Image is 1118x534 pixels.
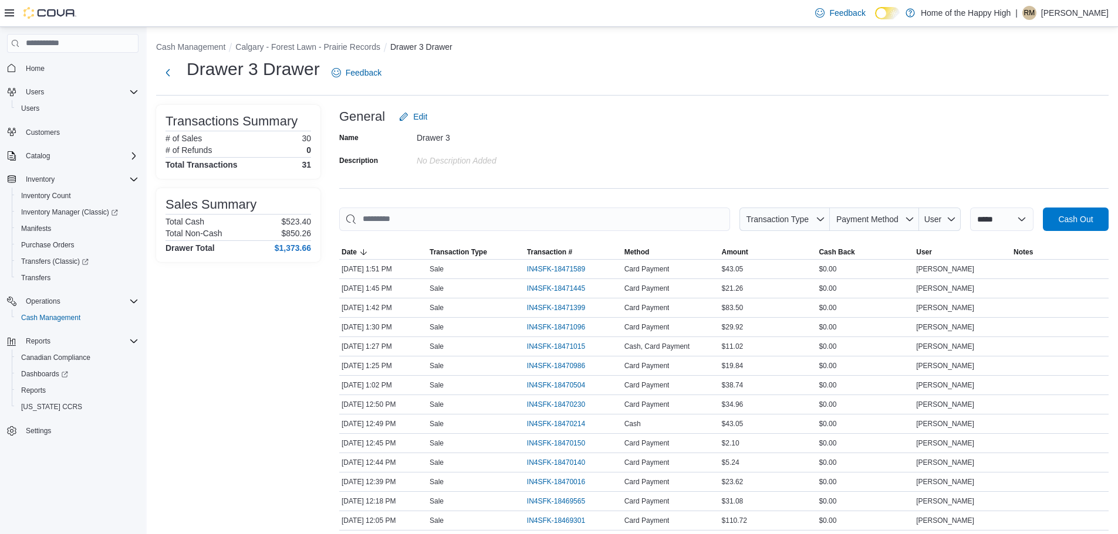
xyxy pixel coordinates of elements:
button: Canadian Compliance [12,349,143,366]
span: [PERSON_NAME] [916,264,974,274]
label: Description [339,156,378,165]
p: $850.26 [281,229,311,238]
div: [DATE] 12:05 PM [339,513,427,528]
a: Feedback [810,1,870,25]
button: Catalog [2,148,143,164]
button: Cash Back [816,245,914,259]
span: $83.50 [722,303,744,312]
a: Dashboards [12,366,143,382]
div: [DATE] 1:27 PM [339,339,427,353]
span: $29.92 [722,322,744,332]
span: Users [16,101,139,115]
span: Cash Out [1058,213,1093,225]
span: IN4SFK-18471445 [527,284,585,293]
span: IN4SFK-18470016 [527,477,585,487]
a: Home [21,62,49,76]
button: Operations [2,293,143,309]
button: IN4SFK-18471399 [527,301,597,315]
span: IN4SFK-18471399 [527,303,585,312]
button: IN4SFK-18470140 [527,455,597,470]
div: [DATE] 1:51 PM [339,262,427,276]
div: No Description added [417,151,574,165]
div: [DATE] 12:39 PM [339,475,427,489]
p: Home of the Happy High [921,6,1011,20]
span: Card Payment [624,322,670,332]
span: Home [26,64,45,73]
button: User [919,208,961,231]
span: Payment Method [836,215,899,224]
span: Canadian Compliance [16,351,139,365]
span: [PERSON_NAME] [916,496,974,506]
button: Cash Management [12,309,143,326]
button: Cash Management [156,42,225,52]
button: IN4SFK-18469565 [527,494,597,508]
div: [DATE] 1:45 PM [339,281,427,295]
span: Cash, Card Payment [624,342,690,351]
span: [PERSON_NAME] [916,380,974,390]
span: Inventory Count [16,189,139,203]
span: Cash Back [819,247,854,257]
a: Transfers (Classic) [16,254,93,268]
span: Date [342,247,357,257]
button: IN4SFK-18470230 [527,397,597,411]
span: [PERSON_NAME] [916,438,974,448]
h3: Sales Summary [165,198,256,212]
span: Amount [722,247,748,257]
span: Users [21,85,139,99]
a: Customers [21,125,65,140]
span: Cash Management [16,311,139,325]
h4: 31 [302,160,311,169]
button: IN4SFK-18469301 [527,513,597,528]
span: IN4SFK-18471015 [527,342,585,351]
span: [PERSON_NAME] [916,322,974,332]
span: IN4SFK-18471589 [527,264,585,274]
p: Sale [430,419,444,428]
p: | [1015,6,1018,20]
span: [PERSON_NAME] [916,516,974,525]
span: Washington CCRS [16,400,139,414]
h6: # of Sales [165,134,202,143]
button: Inventory [2,171,143,188]
button: Reports [21,334,55,348]
span: Settings [21,423,139,438]
a: Purchase Orders [16,238,79,252]
img: Cova [23,7,76,19]
button: Notes [1011,245,1109,259]
div: [DATE] 12:49 PM [339,417,427,431]
span: $21.26 [722,284,744,293]
span: Transfers (Classic) [16,254,139,268]
span: Reports [21,334,139,348]
div: [DATE] 12:44 PM [339,455,427,470]
div: $0.00 [816,475,914,489]
span: Inventory [26,175,55,184]
a: Settings [21,424,56,438]
button: Customers [2,124,143,141]
nav: An example of EuiBreadcrumbs [156,41,1109,55]
span: Inventory Manager (Classic) [21,208,118,217]
span: Manifests [21,224,51,233]
button: Reports [12,382,143,399]
h4: $1,373.66 [275,243,311,253]
p: Sale [430,361,444,370]
input: This is a search bar. As you type, the results lower in the page will automatically filter. [339,208,730,231]
p: Sale [430,477,444,487]
a: Cash Management [16,311,85,325]
span: Transaction # [527,247,572,257]
p: Sale [430,264,444,274]
p: 0 [306,145,311,155]
a: Manifests [16,222,56,236]
span: Dashboards [21,369,68,379]
span: Card Payment [624,380,670,390]
button: IN4SFK-18470214 [527,417,597,431]
p: $523.40 [281,217,311,226]
h6: Total Non-Cash [165,229,222,238]
button: IN4SFK-18471589 [527,262,597,276]
button: Transaction Type [739,208,830,231]
span: Transaction Type [430,247,487,257]
p: Sale [430,380,444,390]
a: Transfers [16,271,55,285]
span: $23.62 [722,477,744,487]
button: Inventory [21,172,59,186]
span: IN4SFK-18470230 [527,400,585,409]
